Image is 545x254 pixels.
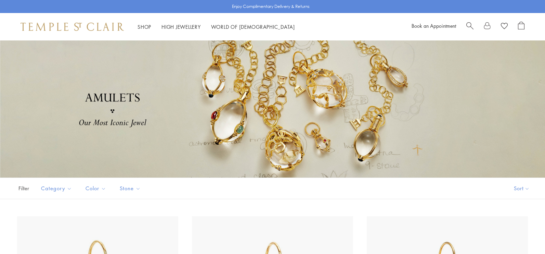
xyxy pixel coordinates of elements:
[38,184,77,193] span: Category
[36,181,77,196] button: Category
[21,23,124,31] img: Temple St. Clair
[232,3,310,10] p: Enjoy Complimentary Delivery & Returns
[161,23,201,30] a: High JewelleryHigh Jewellery
[138,23,295,31] nav: Main navigation
[466,22,473,32] a: Search
[498,178,545,199] button: Show sort by
[138,23,151,30] a: ShopShop
[511,222,538,247] iframe: Gorgias live chat messenger
[115,181,146,196] button: Stone
[80,181,111,196] button: Color
[518,22,524,32] a: Open Shopping Bag
[501,22,508,32] a: View Wishlist
[412,22,456,29] a: Book an Appointment
[116,184,146,193] span: Stone
[211,23,295,30] a: World of [DEMOGRAPHIC_DATA]World of [DEMOGRAPHIC_DATA]
[82,184,111,193] span: Color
